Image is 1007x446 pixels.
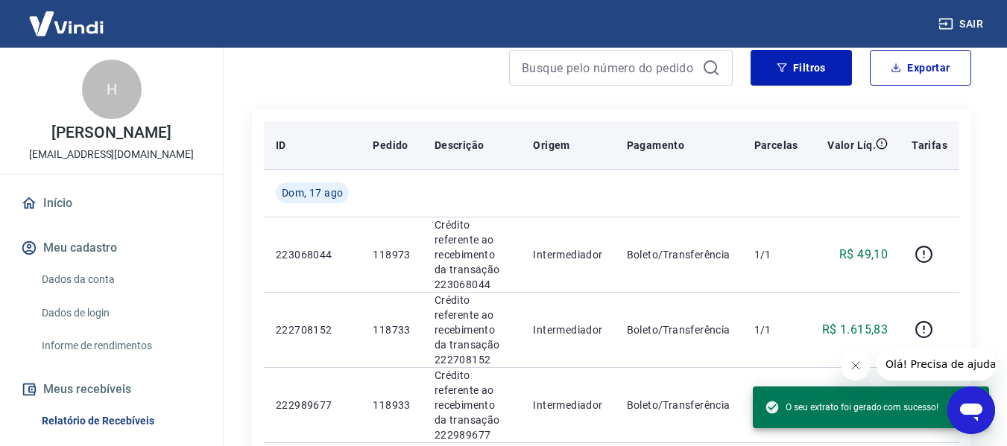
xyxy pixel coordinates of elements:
[627,138,685,153] p: Pagamento
[947,386,995,434] iframe: Botão para abrir a janela de mensagens
[877,348,995,380] iframe: Mensagem da empresa
[373,247,410,262] p: 118973
[935,10,989,38] button: Sair
[627,247,730,262] p: Boleto/Transferência
[754,322,798,337] p: 1/1
[18,232,205,264] button: Meu cadastro
[533,322,602,337] p: Intermediador
[373,398,410,412] p: 118933
[822,321,888,339] p: R$ 1.615,83
[36,264,205,295] a: Dados da conta
[276,138,286,153] p: ID
[373,138,408,153] p: Pedido
[9,10,125,22] span: Olá! Precisa de ajuda?
[754,138,798,153] p: Parcelas
[36,331,205,361] a: Informe de rendimentos
[912,138,947,153] p: Tarifas
[276,398,349,412] p: 222989677
[36,406,205,436] a: Relatório de Recebíveis
[82,60,142,119] div: H
[533,398,602,412] p: Intermediador
[36,298,205,328] a: Dados de login
[533,247,602,262] p: Intermediador
[435,138,484,153] p: Descrição
[29,147,194,162] p: [EMAIL_ADDRESS][DOMAIN_NAME]
[627,398,730,412] p: Boleto/Transferência
[765,400,938,415] span: O seu extrato foi gerado com sucesso!
[435,293,510,367] p: Crédito referente ao recebimento da transação 222708152
[751,50,852,86] button: Filtros
[276,322,349,337] p: 222708152
[18,373,205,406] button: Meus recebíveis
[627,322,730,337] p: Boleto/Transferência
[282,185,343,200] span: Dom, 17 ago
[754,247,798,262] p: 1/1
[827,138,876,153] p: Valor Líq.
[839,246,888,264] p: R$ 49,10
[18,187,205,220] a: Início
[51,125,171,141] p: [PERSON_NAME]
[276,247,349,262] p: 223068044
[435,217,510,292] p: Crédito referente ao recebimento da transação 223068044
[533,138,569,153] p: Origem
[18,1,115,46] img: Vindi
[870,50,971,86] button: Exportar
[435,368,510,442] p: Crédito referente ao recebimento da transação 222989677
[522,57,696,79] input: Busque pelo número do pedido
[373,322,410,337] p: 118733
[841,351,871,380] iframe: Fechar mensagem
